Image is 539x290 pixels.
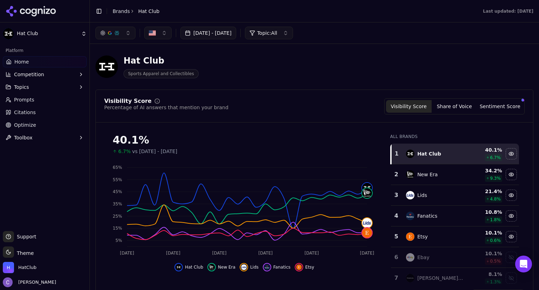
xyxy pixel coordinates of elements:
[104,104,228,111] div: Percentage of AI answers that mention your brand
[394,253,399,262] div: 6
[305,251,319,256] tspan: [DATE]
[490,279,501,285] span: 1.3 %
[470,188,502,195] div: 21.4 %
[240,263,259,271] button: Hide lids data
[3,94,87,105] a: Prompts
[3,56,87,67] a: Home
[3,262,14,273] img: HatClub
[390,134,519,139] div: All Brands
[14,84,29,91] span: Topics
[138,8,159,15] span: Hat Club
[394,232,399,241] div: 5
[113,189,122,194] tspan: 45%
[386,100,432,113] button: Visibility Score
[490,258,501,264] span: 0.5 %
[406,170,414,179] img: new era
[113,165,122,170] tspan: 65%
[3,45,87,56] div: Platform
[391,226,519,247] tr: 5etsyEtsy10.1%0.6%Hide etsy data
[14,250,34,256] span: Theme
[362,228,372,238] img: etsy
[124,69,199,78] span: Sports Apparel and Collectibles
[113,177,122,182] tspan: 55%
[3,277,13,287] img: Chris Hayes
[506,169,517,180] button: Hide new era data
[241,264,247,270] img: lids
[113,214,122,219] tspan: 25%
[362,218,372,228] img: lids
[218,264,235,270] span: New Era
[3,107,87,118] a: Citations
[120,251,134,256] tspan: [DATE]
[406,191,414,199] img: lids
[406,253,414,262] img: ebay
[362,188,372,198] img: new era
[417,150,441,157] div: Hat Club
[3,119,87,131] a: Optimize
[115,238,122,243] tspan: 5%
[166,251,180,256] tspan: [DATE]
[296,264,302,270] img: etsy
[470,271,502,278] div: 8.1 %
[394,170,399,179] div: 2
[250,264,259,270] span: Lids
[14,96,34,103] span: Prompts
[470,229,502,236] div: 10.1 %
[515,256,532,272] div: Open Intercom Messenger
[14,134,33,141] span: Toolbox
[3,69,87,80] button: Competition
[273,264,291,270] span: Fanatics
[391,268,519,289] tr: 7mitchell & ness[PERSON_NAME] & [PERSON_NAME]8.1%1.3%Show mitchell & ness data
[14,109,36,116] span: Citations
[506,148,517,159] button: Hide hat club data
[174,263,203,271] button: Hide hat club data
[3,277,56,287] button: Open user button
[149,29,156,37] img: US
[113,134,376,146] div: 40.1%
[394,191,399,199] div: 3
[360,251,374,256] tspan: [DATE]
[14,121,36,128] span: Optimize
[118,148,131,155] span: 6.7%
[14,58,29,65] span: Home
[132,148,178,155] span: vs [DATE] - [DATE]
[490,238,501,243] span: 0.6 %
[113,8,159,15] nav: breadcrumb
[258,251,273,256] tspan: [DATE]
[14,233,36,240] span: Support
[391,164,519,185] tr: 2new eraNew Era34.2%9.3%Hide new era data
[113,8,130,14] a: Brands
[176,264,181,270] img: hat club
[180,27,236,39] button: [DATE] - [DATE]
[417,171,438,178] div: New Era
[17,31,78,37] span: Hat Club
[207,263,235,271] button: Hide new era data
[113,202,122,206] tspan: 35%
[406,150,414,158] img: hat club
[185,264,203,270] span: Hat Club
[212,251,227,256] tspan: [DATE]
[124,55,199,66] div: Hat Club
[394,274,399,282] div: 7
[406,274,414,282] img: mitchell & ness
[18,264,36,271] span: HatClub
[362,183,372,193] img: hat club
[432,100,477,113] button: Share of Voice
[477,100,523,113] button: Sentiment Score
[295,263,314,271] button: Hide etsy data
[490,155,501,160] span: 6.7 %
[417,192,427,199] div: Lids
[3,262,36,273] button: Open organization switcher
[506,210,517,222] button: Hide fanatics data
[15,279,56,285] span: [PERSON_NAME]
[391,185,519,206] tr: 3lidsLids21.4%4.8%Hide lids data
[490,176,501,181] span: 9.3 %
[14,71,44,78] span: Competition
[3,28,14,39] img: Hat Club
[391,144,519,164] tr: 1hat clubHat Club40.1%6.7%Hide hat club data
[257,29,277,37] span: Topic: All
[417,233,428,240] div: Etsy
[394,212,399,220] div: 4
[470,209,502,216] div: 10.8 %
[506,231,517,242] button: Hide etsy data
